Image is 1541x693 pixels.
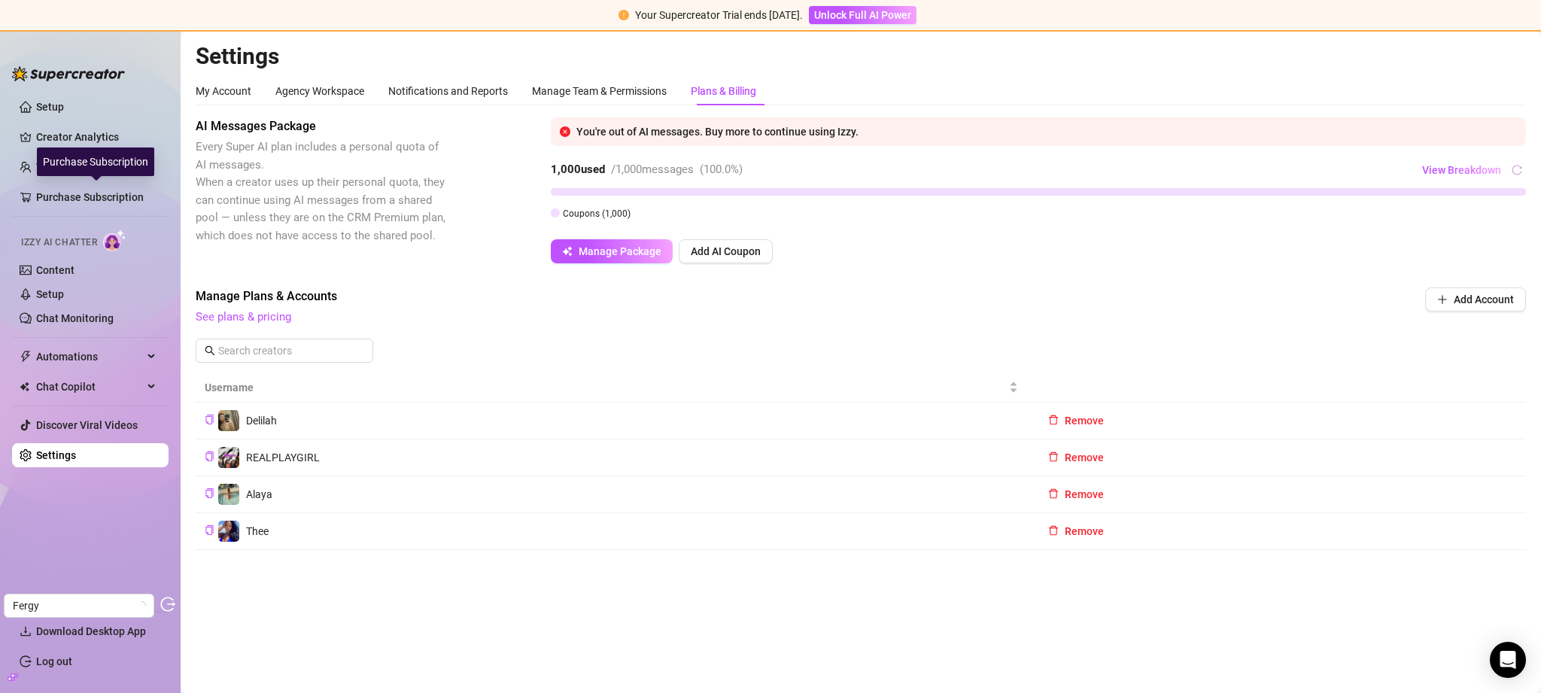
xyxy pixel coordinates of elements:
[1425,287,1526,312] button: Add Account
[1512,165,1522,175] span: reload
[21,236,97,250] span: Izzy AI Chatter
[36,449,76,461] a: Settings
[36,625,146,637] span: Download Desktop App
[36,312,114,324] a: Chat Monitoring
[103,229,126,251] img: AI Chatter
[1065,415,1104,427] span: Remove
[246,415,277,427] span: Delilah
[36,345,143,369] span: Automations
[691,245,761,257] span: Add AI Coupon
[576,123,1517,140] div: You're out of AI messages. Buy more to continue using Izzy.
[218,410,239,431] img: Delilah
[246,451,320,464] span: REALPLAYGIRL
[611,163,694,176] span: / 1,000 messages
[1036,409,1116,433] button: Remove
[1065,451,1104,464] span: Remove
[196,42,1526,71] h2: Settings
[8,672,18,682] span: build
[20,381,29,392] img: Chat Copilot
[809,6,916,24] button: Unlock Full AI Power
[196,140,445,242] span: Every Super AI plan includes a personal quota of AI messages. When a creator uses up their person...
[1048,488,1059,499] span: delete
[809,9,916,21] a: Unlock Full AI Power
[679,239,773,263] button: Add AI Coupon
[160,597,175,612] span: logout
[36,185,157,209] a: Purchase Subscription
[1421,158,1502,182] button: View Breakdown
[814,9,911,21] span: Unlock Full AI Power
[218,521,239,542] img: Thee
[36,161,110,173] a: Team Analytics
[205,451,214,461] span: copy
[1065,488,1104,500] span: Remove
[1048,415,1059,425] span: delete
[1454,293,1514,305] span: Add Account
[205,415,214,424] span: copy
[205,379,1006,396] span: Username
[1490,642,1526,678] div: Open Intercom Messenger
[196,83,251,99] div: My Account
[205,415,214,426] button: Copy Creator ID
[1437,294,1448,305] span: plus
[563,208,631,219] span: Coupons ( 1,000 )
[700,163,743,176] span: ( 100.0 %)
[196,117,448,135] span: AI Messages Package
[205,488,214,498] span: copy
[691,83,756,99] div: Plans & Billing
[218,342,352,359] input: Search creators
[1048,525,1059,536] span: delete
[205,525,214,536] button: Copy Creator ID
[579,245,661,257] span: Manage Package
[246,525,269,537] span: Thee
[20,625,32,637] span: download
[1036,519,1116,543] button: Remove
[36,264,74,276] a: Content
[619,10,629,20] span: exclamation-circle
[196,373,1027,403] th: Username
[560,126,570,137] span: close-circle
[37,147,154,176] div: Purchase Subscription
[12,66,125,81] img: logo-BBDzfeDw.svg
[1036,482,1116,506] button: Remove
[36,419,138,431] a: Discover Viral Videos
[36,101,64,113] a: Setup
[205,525,214,535] span: copy
[1036,445,1116,470] button: Remove
[532,83,667,99] div: Manage Team & Permissions
[205,345,215,356] span: search
[36,288,64,300] a: Setup
[1048,451,1059,462] span: delete
[1065,525,1104,537] span: Remove
[551,239,673,263] button: Manage Package
[1422,164,1501,176] span: View Breakdown
[218,447,239,468] img: REALPLAYGIRL
[205,488,214,500] button: Copy Creator ID
[635,9,803,21] span: Your Supercreator Trial ends [DATE].
[196,310,291,324] a: See plans & pricing
[388,83,508,99] div: Notifications and Reports
[137,601,146,610] span: loading
[36,655,72,667] a: Log out
[218,484,239,505] img: Alaya
[275,83,364,99] div: Agency Workspace
[36,125,157,149] a: Creator Analytics
[13,594,145,617] span: Fergy
[205,451,214,463] button: Copy Creator ID
[551,163,605,176] strong: 1,000 used
[196,287,1323,305] span: Manage Plans & Accounts
[246,488,272,500] span: Alaya
[36,375,143,399] span: Chat Copilot
[20,351,32,363] span: thunderbolt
